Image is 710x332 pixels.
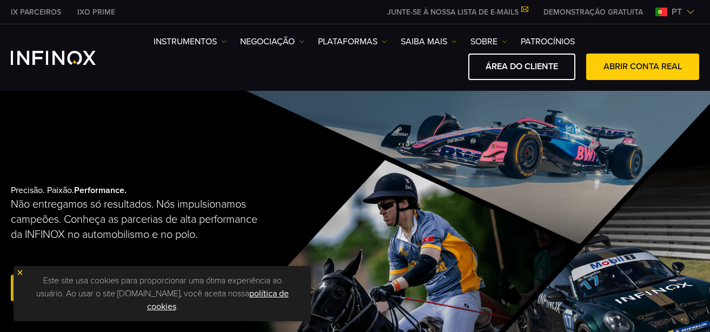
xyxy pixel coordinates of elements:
[11,197,258,242] p: Não entregamos só resultados. Nós impulsionamos campeões. Conheça as parcerias de alta performanc...
[667,5,686,18] span: pt
[586,54,699,80] a: ABRIR CONTA REAL
[470,35,507,48] a: SOBRE
[379,8,535,17] a: JUNTE-SE À NOSSA LISTA DE E-MAILS
[16,269,24,276] img: yellow close icon
[11,168,321,321] div: Precisão. Paixão.
[11,51,121,65] a: INFINOX Logo
[521,35,575,48] a: Patrocínios
[19,271,306,316] p: Este site usa cookies para proporcionar uma ótima experiência ao usuário. Ao usar o site [DOMAIN_...
[535,6,651,18] a: INFINOX MENU
[11,275,144,301] a: abra uma conta real
[69,6,123,18] a: INFINOX
[3,6,69,18] a: INFINOX
[240,35,304,48] a: NEGOCIAÇÃO
[468,54,575,80] a: ÁREA DO CLIENTE
[401,35,457,48] a: Saiba mais
[318,35,387,48] a: PLATAFORMAS
[74,185,127,196] strong: Performance.
[154,35,227,48] a: Instrumentos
